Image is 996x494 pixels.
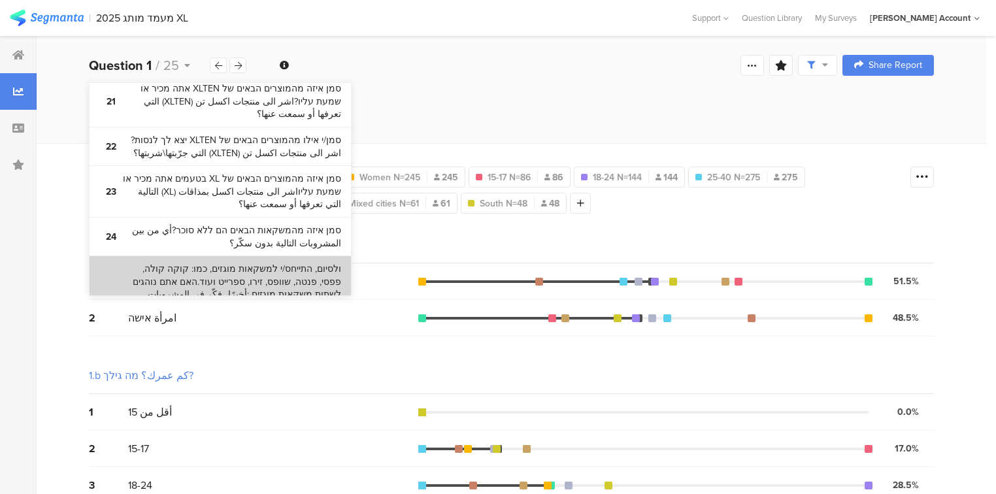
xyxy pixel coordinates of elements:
div: 48.5% [893,311,919,325]
span: Mixed cities N=61 [348,197,419,210]
span: / [156,56,159,75]
div: 51.5% [893,274,919,288]
b: 24 [99,231,123,244]
img: segmanta logo [10,10,84,26]
a: Question Library [735,12,808,24]
div: 2 [89,441,128,456]
span: 18-24 N=144 [593,171,642,184]
b: 22 [99,140,123,154]
bdi: סמן איזה מהמוצרים הבאים של XL בטעמים אתה מכיר או שמעת עליוاشر الى منتجات اكسل بمذاقات (XL) التالي... [123,173,341,211]
span: 25-40 N=275 [707,171,760,184]
div: 28.5% [893,478,919,492]
a: 23 סמן איזה מהמוצרים הבאים של XL בטעמים אתה מכיר או שמעת עליוاشر الى منتجات اكسل بمذاقات (XL) الت... [90,166,351,218]
span: South N=48 [480,197,527,210]
b: 23 [99,186,123,199]
span: 25 [163,56,179,75]
span: Women N=245 [359,171,420,184]
div: 3 [89,478,128,493]
div: 1.b كم عمرك؟ מה גילך? [89,368,193,383]
span: 15-17 [128,441,149,456]
div: Support [692,8,729,28]
span: 18-24 [128,478,152,493]
span: امرأة אישה [128,310,176,325]
b: Question 1 [89,56,152,75]
b: 21 [99,95,123,108]
span: 144 [656,171,678,184]
div: 0.0% [897,405,919,419]
a: 22 סמן/י אילו מהמוצרים הבאים של XLTEN יצא לך לנסות?اشر الى منتجات اكسل تن (XLTEN) التي جرّبتها\شر... [90,127,351,166]
div: 17.0% [895,442,919,455]
span: 275 [774,171,798,184]
div: 2 [89,310,128,325]
span: أقل من 15 [128,404,172,420]
div: | [89,10,91,25]
a: My Surveys [808,12,863,24]
a: 25 ולסיום, התייחס/י למשקאות מוגזים, כמו: קוקה קולה, פפסי, פנטה, שוופס, זירו, ספרייט ועוד.האם אתם ... [90,256,351,346]
bdi: סמן/י אילו מהמוצרים הבאים של XLTEN יצא לך לנסות?اشر الى منتجات اكسل تن (XLTEN) التي جرّبتها\شربتها؟ [123,134,341,159]
span: 48 [541,197,559,210]
a: 21 סמן איזה מהמוצרים הבאים של XLTEN אתה מכיר או שמעת עליו?اشر الى منتجات اكسل تن (XLTEN) التي تعر... [90,76,351,127]
div: [PERSON_NAME] Account [870,12,971,24]
b: 25 [99,295,123,308]
span: 15-17 N=86 [488,171,531,184]
div: هيا نبدأ ببعض الأسئلة الإحصائية [89,86,934,103]
span: 61 [433,197,450,210]
bdi: סמן איזה מהמשקאות הבאים הם ללא סוכר?أي من بين المشروبات التالية بدون سكّر؟ [123,224,341,250]
a: 24 סמן איזה מהמשקאות הבאים הם ללא סוכר?أي من بين المشروبات التالية بدون سكّر؟ [90,218,351,256]
span: Share Report [869,61,922,70]
div: 2025 מעמד מותג XL [96,12,188,24]
span: 245 [434,171,458,184]
bdi: סמן איזה מהמוצרים הבאים של XLTEN אתה מכיר או שמעת עליו?اشر الى منتجات اكسل تن (XLTEN) التي تعرفها... [123,82,341,121]
span: 86 [544,171,563,184]
bdi: ולסיום, התייחס/י למשקאות מוגזים, כמו: קוקה קולה, פפסי, פנטה, שוופס, זירו, ספרייט ועוד.האם אתם נוה... [123,263,341,340]
div: 1 [89,404,128,420]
